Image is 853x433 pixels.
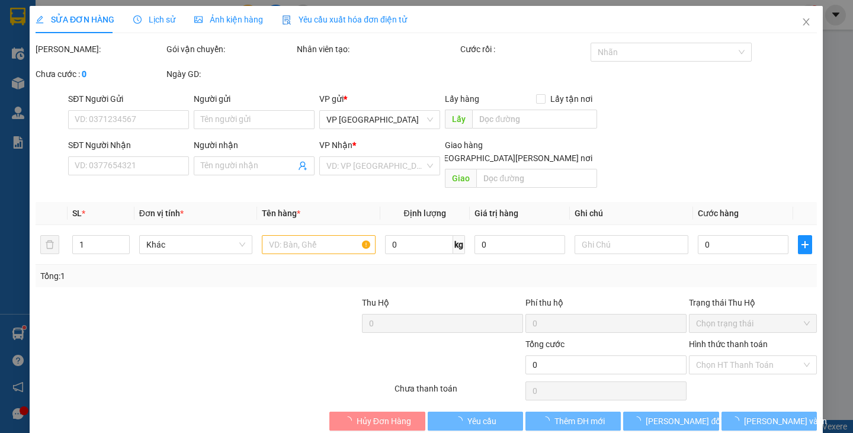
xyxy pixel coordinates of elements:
[320,92,441,105] div: VP gửi
[721,412,817,431] button: [PERSON_NAME] và In
[546,92,598,105] span: Lấy tận nơi
[689,339,768,349] label: Hình thức thanh toán
[473,110,598,129] input: Dọc đường
[283,15,408,24] span: Yêu cầu xuất hóa đơn điện tử
[36,43,164,56] div: [PERSON_NAME]:
[194,139,315,152] div: Người nhận
[40,270,330,283] div: Tổng: 1
[72,209,82,218] span: SL
[575,235,688,254] input: Ghi Chú
[445,94,480,104] span: Lấy hàng
[36,15,44,24] span: edit
[283,15,292,25] img: icon
[570,202,693,225] th: Ghi chú
[262,235,376,254] input: VD: Bàn, Ghế
[445,140,483,150] span: Giao hàng
[262,209,301,218] span: Tên hàng
[36,68,164,81] div: Chưa cước :
[344,416,357,425] span: loading
[69,92,190,105] div: SĐT Người Gửi
[195,15,264,24] span: Ảnh kiện hàng
[40,235,59,254] button: delete
[633,416,646,425] span: loading
[467,415,496,428] span: Yêu cầu
[36,15,114,24] span: SỬA ĐƠN HÀNG
[525,339,565,349] span: Tổng cước
[195,15,203,24] span: picture
[327,111,434,129] span: VP Sài Gòn
[320,140,353,150] span: VP Nhận
[790,6,823,39] button: Close
[166,68,295,81] div: Ngày GD:
[299,161,308,171] span: user-add
[445,169,477,188] span: Giao
[689,296,817,309] div: Trạng thái Thu Hộ
[698,209,739,218] span: Cước hàng
[357,415,411,428] span: Hủy Đơn Hàng
[477,169,598,188] input: Dọc đường
[139,209,184,218] span: Đơn vị tính
[525,412,621,431] button: Thêm ĐH mới
[646,415,723,428] span: [PERSON_NAME] đổi
[453,235,465,254] span: kg
[428,412,523,431] button: Yêu cầu
[542,416,555,425] span: loading
[194,92,315,105] div: Người gửi
[744,415,827,428] span: [PERSON_NAME] và In
[330,412,425,431] button: Hủy Đơn Hàng
[799,240,812,249] span: plus
[624,412,719,431] button: [PERSON_NAME] đổi
[134,15,176,24] span: Lịch sử
[696,315,810,332] span: Chọn trạng thái
[69,139,190,152] div: SĐT Người Nhận
[802,17,812,27] span: close
[799,235,813,254] button: plus
[445,110,473,129] span: Lấy
[454,416,467,425] span: loading
[166,43,295,56] div: Gói vận chuyển:
[431,152,598,165] span: [GEOGRAPHIC_DATA][PERSON_NAME] nơi
[404,209,446,218] span: Định lượng
[731,416,744,425] span: loading
[474,209,518,218] span: Giá trị hàng
[525,296,687,314] div: Phí thu hộ
[297,43,458,56] div: Nhân viên tạo:
[460,43,589,56] div: Cước rồi :
[363,298,390,307] span: Thu Hộ
[555,415,605,428] span: Thêm ĐH mới
[394,382,525,403] div: Chưa thanh toán
[134,15,142,24] span: clock-circle
[82,69,86,79] b: 0
[146,236,245,254] span: Khác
